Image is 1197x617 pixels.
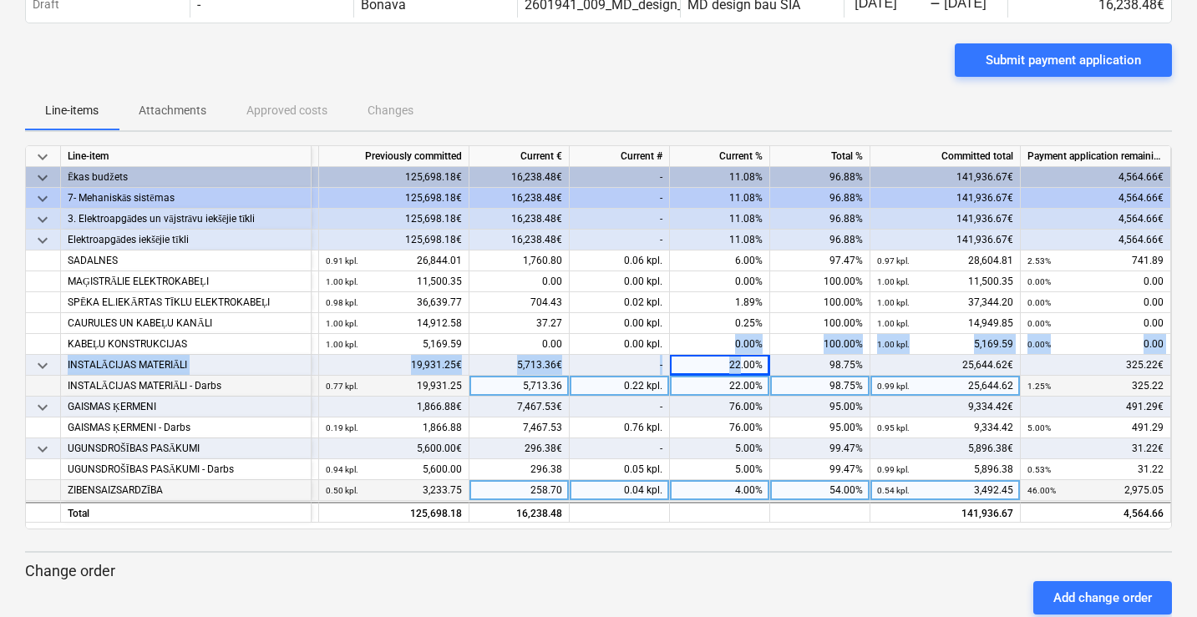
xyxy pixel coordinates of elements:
[870,146,1021,167] div: Committed total
[1027,313,1164,334] div: 0.00
[570,167,670,188] div: -
[870,502,1021,523] div: 141,936.67
[469,146,570,167] div: Current €
[770,271,870,292] div: 100.00%
[870,209,1021,230] div: 141,936.67€
[319,146,469,167] div: Previously committed
[877,465,910,474] small: 0.99 kpl.
[68,417,304,438] div: GAISMAS ĶERMENI - Darbs
[33,189,53,209] span: keyboard_arrow_down
[1027,423,1051,432] small: 5.00%
[570,355,670,376] div: -
[469,334,570,355] div: 0.00
[1027,465,1051,474] small: 0.53%
[770,209,870,230] div: 96.88%
[68,397,304,417] div: GAISMAS ĶERMENI
[33,356,53,376] span: keyboard_arrow_down
[326,503,462,524] div: 125,698.18
[670,209,770,230] div: 11.08%
[570,376,670,397] div: 0.22 kpl.
[870,167,1021,188] div: 141,936.67€
[1027,340,1051,349] small: 0.00%
[877,319,910,328] small: 1.00 kpl.
[326,340,358,349] small: 1.00 kpl.
[319,167,469,188] div: 125,698.18€
[68,250,304,271] div: SADALNES
[33,230,53,250] span: keyboard_arrow_down
[670,188,770,209] div: 11.08%
[877,423,910,432] small: 0.95 kpl.
[770,250,870,271] div: 97.47%
[469,417,570,438] div: 7,467.53
[469,459,570,480] div: 296.38
[670,459,770,480] div: 5.00%
[326,486,358,495] small: 0.50 kpl.
[670,146,770,167] div: Current %
[877,334,1013,355] div: 5,169.59
[986,49,1141,71] div: Submit payment application
[570,417,670,438] div: 0.76 kpl.
[61,502,312,523] div: Total
[469,250,570,271] div: 1,760.80
[770,292,870,313] div: 100.00%
[877,292,1013,313] div: 37,344.20
[1021,167,1171,188] div: 4,564.66€
[326,319,358,328] small: 1.00 kpl.
[870,230,1021,250] div: 141,936.67€
[33,210,53,230] span: keyboard_arrow_down
[68,376,304,397] div: INSTALĀCIJAS MATERIĀLI - Darbs
[770,230,870,250] div: 96.88%
[1027,503,1164,524] div: 4,564.66
[670,167,770,188] div: 11.08%
[68,313,304,334] div: CAURULES UN KABEĻU KANĀLI
[469,397,570,417] div: 7,467.53€
[326,271,462,292] div: 11,500.35
[469,188,570,209] div: 16,238.48€
[68,188,304,209] div: 7- Mehaniskās sistēmas
[870,188,1021,209] div: 141,936.67€
[139,102,206,119] p: Attachments
[877,459,1013,480] div: 5,896.38
[770,438,870,459] div: 99.47%
[1027,376,1164,397] div: 325.22
[1027,382,1051,391] small: 1.25%
[25,561,1172,581] p: Change order
[770,480,870,501] div: 54.00%
[319,209,469,230] div: 125,698.18€
[319,355,469,376] div: 19,931.25€
[1021,188,1171,209] div: 4,564.66€
[670,355,770,376] div: 22.00%
[770,334,870,355] div: 100.00%
[1027,417,1164,438] div: 491.29
[1027,480,1164,501] div: 2,975.05
[877,340,910,349] small: 1.00 kpl.
[1027,298,1051,307] small: 0.00%
[877,376,1013,397] div: 25,644.62
[326,334,462,355] div: 5,169.59
[319,438,469,459] div: 5,600.00€
[1021,230,1171,250] div: 4,564.66€
[319,188,469,209] div: 125,698.18€
[670,376,770,397] div: 22.00%
[326,459,462,480] div: 5,600.00
[1027,459,1164,480] div: 31.22
[670,480,770,501] div: 4.00%
[877,298,910,307] small: 1.00 kpl.
[670,438,770,459] div: 5.00%
[570,397,670,417] div: -
[670,250,770,271] div: 6.00%
[33,147,53,167] span: keyboard_arrow_down
[570,146,670,167] div: Current #
[770,459,870,480] div: 99.47%
[1021,397,1171,417] div: 491.29€
[770,146,870,167] div: Total %
[33,439,53,459] span: keyboard_arrow_down
[877,480,1013,501] div: 3,492.45
[68,271,304,292] div: MAĢISTRĀLIE ELEKTROKABEĻI
[670,271,770,292] div: 0.00%
[877,250,1013,271] div: 28,604.81
[670,292,770,313] div: 1.89%
[33,168,53,188] span: keyboard_arrow_down
[1027,271,1164,292] div: 0.00
[469,480,570,501] div: 258.70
